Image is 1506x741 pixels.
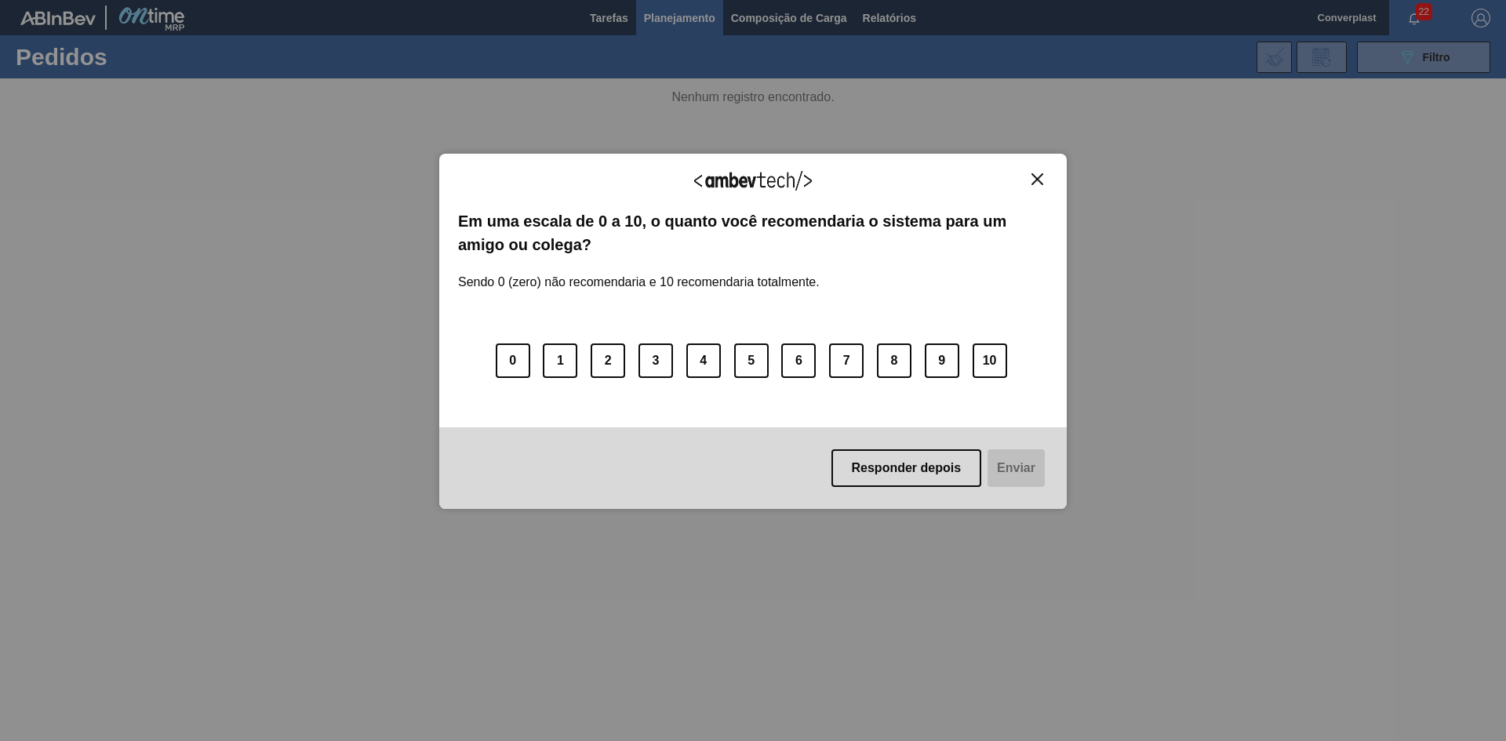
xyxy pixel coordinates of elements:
button: 0 [496,343,530,378]
button: 6 [781,343,816,378]
button: Close [1027,173,1048,186]
button: 7 [829,343,864,378]
img: Logo Ambevtech [694,171,812,191]
button: 2 [591,343,625,378]
button: 9 [925,343,959,378]
button: 5 [734,343,769,378]
button: 1 [543,343,577,378]
button: 4 [686,343,721,378]
button: 8 [877,343,911,378]
button: 3 [638,343,673,378]
label: Sendo 0 (zero) não recomendaria e 10 recomendaria totalmente. [458,256,820,289]
img: Close [1031,173,1043,185]
button: 10 [973,343,1007,378]
label: Em uma escala de 0 a 10, o quanto você recomendaria o sistema para um amigo ou colega? [458,209,1048,257]
button: Responder depois [831,449,982,487]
